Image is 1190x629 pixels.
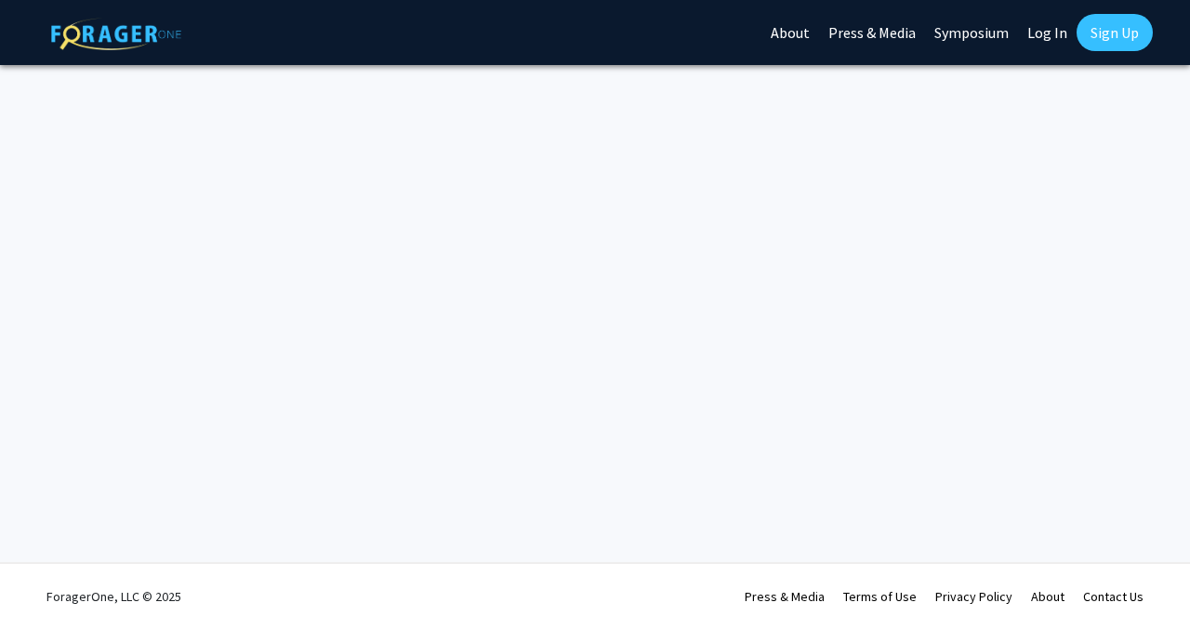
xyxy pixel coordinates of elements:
a: Contact Us [1083,588,1144,605]
a: Terms of Use [843,588,917,605]
a: About [1031,588,1064,605]
div: ForagerOne, LLC © 2025 [46,564,181,629]
a: Privacy Policy [935,588,1012,605]
a: Press & Media [745,588,825,605]
a: Sign Up [1077,14,1153,51]
img: ForagerOne Logo [51,18,181,50]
